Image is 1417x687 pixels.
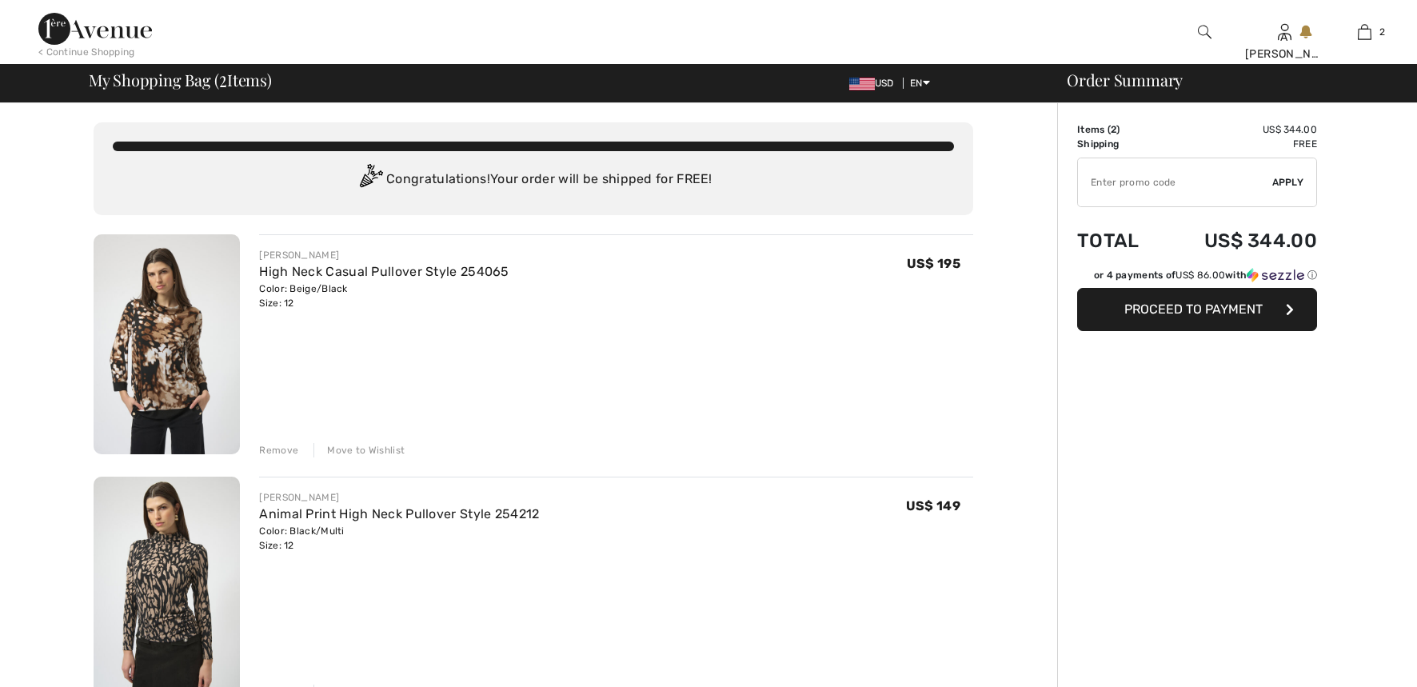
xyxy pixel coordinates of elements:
a: Animal Print High Neck Pullover Style 254212 [259,506,539,521]
button: Proceed to Payment [1077,288,1317,331]
span: Proceed to Payment [1124,302,1263,317]
img: Sezzle [1247,268,1304,282]
div: or 4 payments of with [1094,268,1317,282]
a: High Neck Casual Pullover Style 254065 [259,264,509,279]
td: Free [1162,137,1317,151]
td: Shipping [1077,137,1162,151]
div: [PERSON_NAME] [259,248,509,262]
td: Total [1077,214,1162,268]
div: Move to Wishlist [313,443,405,457]
img: US Dollar [849,78,875,90]
span: Apply [1272,175,1304,190]
img: Congratulation2.svg [354,164,386,196]
span: My Shopping Bag ( Items) [89,72,272,88]
div: < Continue Shopping [38,45,135,59]
div: Congratulations! Your order will be shipped for FREE! [113,164,954,196]
span: USD [849,78,900,89]
span: 2 [1379,25,1385,39]
div: or 4 payments ofUS$ 86.00withSezzle Click to learn more about Sezzle [1077,268,1317,288]
td: US$ 344.00 [1162,214,1317,268]
div: Remove [259,443,298,457]
span: US$ 149 [906,498,960,513]
div: [PERSON_NAME] [259,490,539,505]
td: US$ 344.00 [1162,122,1317,137]
div: A [PERSON_NAME] [1245,29,1323,62]
div: Color: Black/Multi Size: 12 [259,524,539,553]
img: My Bag [1358,22,1371,42]
span: US$ 195 [907,256,960,271]
a: 2 [1325,22,1403,42]
a: Sign In [1278,24,1291,39]
span: 2 [1111,124,1116,135]
span: 2 [219,68,227,89]
td: Items ( ) [1077,122,1162,137]
div: Color: Beige/Black Size: 12 [259,282,509,310]
img: High Neck Casual Pullover Style 254065 [94,234,240,454]
img: 1ère Avenue [38,13,152,45]
img: My Info [1278,22,1291,42]
div: Order Summary [1048,72,1407,88]
span: EN [910,78,930,89]
img: search the website [1198,22,1211,42]
span: US$ 86.00 [1176,270,1225,281]
input: Promo code [1078,158,1272,206]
